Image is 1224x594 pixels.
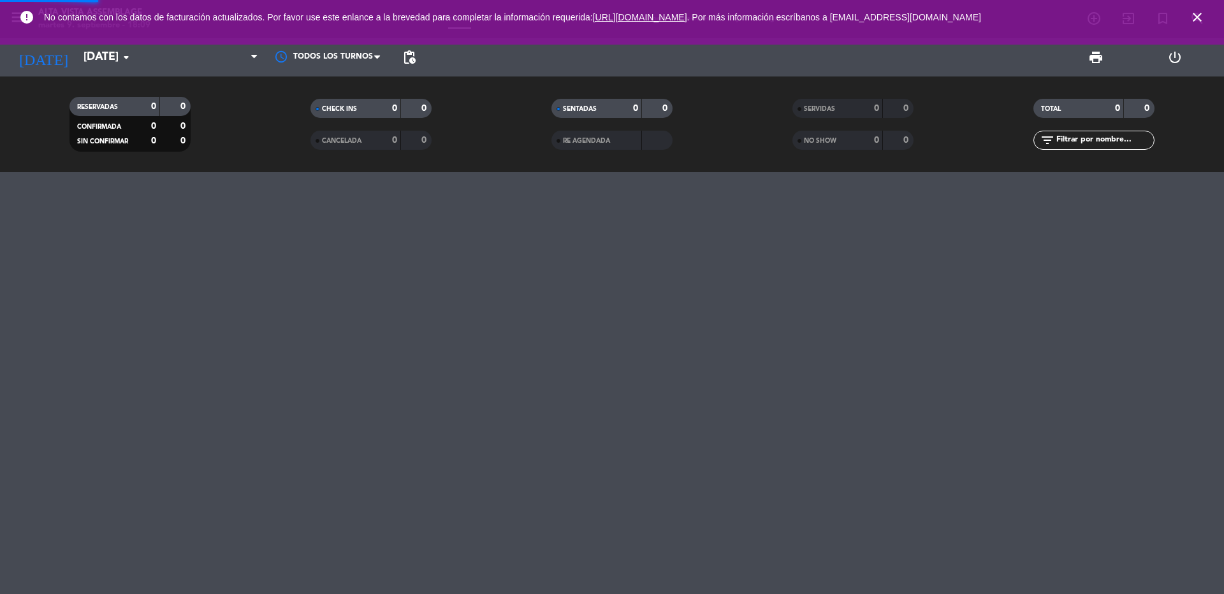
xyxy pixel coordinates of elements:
[1040,133,1055,148] i: filter_list
[662,104,670,113] strong: 0
[392,136,397,145] strong: 0
[1088,50,1104,65] span: print
[392,104,397,113] strong: 0
[874,136,879,145] strong: 0
[593,12,687,22] a: [URL][DOMAIN_NAME]
[903,136,911,145] strong: 0
[77,138,128,145] span: SIN CONFIRMAR
[44,12,981,22] span: No contamos con los datos de facturación actualizados. Por favor use este enlance a la brevedad p...
[903,104,911,113] strong: 0
[1190,10,1205,25] i: close
[151,136,156,145] strong: 0
[1144,104,1152,113] strong: 0
[119,50,134,65] i: arrow_drop_down
[1055,133,1154,147] input: Filtrar por nombre...
[77,124,121,130] span: CONFIRMADA
[687,12,981,22] a: . Por más información escríbanos a [EMAIL_ADDRESS][DOMAIN_NAME]
[421,136,429,145] strong: 0
[19,10,34,25] i: error
[804,106,835,112] span: SERVIDAS
[1115,104,1120,113] strong: 0
[322,106,357,112] span: CHECK INS
[180,122,188,131] strong: 0
[804,138,836,144] span: NO SHOW
[180,136,188,145] strong: 0
[1135,38,1214,76] div: LOG OUT
[77,104,118,110] span: RESERVADAS
[402,50,417,65] span: pending_actions
[180,102,188,111] strong: 0
[421,104,429,113] strong: 0
[563,138,610,144] span: RE AGENDADA
[10,43,77,71] i: [DATE]
[563,106,597,112] span: SENTADAS
[151,102,156,111] strong: 0
[322,138,361,144] span: CANCELADA
[1041,106,1061,112] span: TOTAL
[633,104,638,113] strong: 0
[1167,50,1183,65] i: power_settings_new
[874,104,879,113] strong: 0
[151,122,156,131] strong: 0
